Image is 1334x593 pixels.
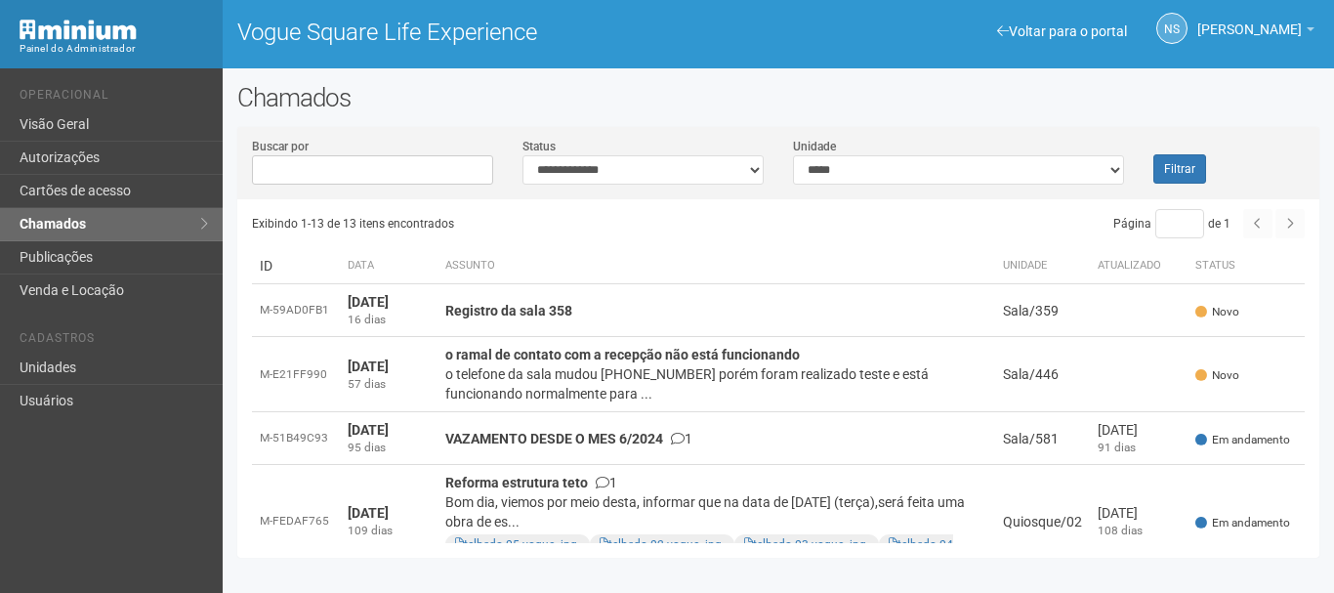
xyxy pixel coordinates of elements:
[445,431,663,446] strong: VAZAMENTO DESDE O MES 6/2024
[1098,441,1136,454] span: 91 dias
[445,475,588,490] strong: Reforma estrutura teto
[744,537,866,551] a: telhado 03 vogue .jpg
[252,412,340,465] td: M-51B49C93
[445,303,572,318] strong: Registro da sala 358
[1195,432,1290,448] span: Em andamento
[995,465,1090,578] td: Quiosque/02
[237,20,764,45] h1: Vogue Square Life Experience
[445,364,987,403] div: o telefone da sala mudou [PHONE_NUMBER] porém foram realizado teste e está funcionando normalment...
[445,492,987,531] div: Bom dia, viemos por meio desta, informar que na data de [DATE] (terça),será feita uma obra de es...
[252,284,340,337] td: M-59AD0FB1
[1156,13,1188,44] a: NS
[522,138,556,155] label: Status
[20,40,208,58] div: Painel do Administrador
[1153,154,1206,184] button: Filtrar
[1098,524,1143,537] span: 108 dias
[348,422,389,438] strong: [DATE]
[252,248,340,284] td: ID
[348,440,430,456] div: 95 dias
[348,359,389,374] strong: [DATE]
[252,138,309,155] label: Buscar por
[455,537,577,551] a: telhado 05 vogue .jpg
[793,138,836,155] label: Unidade
[995,412,1090,465] td: Sala/581
[995,248,1090,284] th: Unidade
[596,475,617,490] span: 1
[348,523,430,539] div: 109 dias
[20,88,208,108] li: Operacional
[1090,248,1188,284] th: Atualizado
[237,83,1319,112] h2: Chamados
[997,23,1127,39] a: Voltar para o portal
[1098,503,1180,523] div: [DATE]
[1195,515,1290,531] span: Em andamento
[20,331,208,352] li: Cadastros
[1195,304,1239,320] span: Novo
[1197,24,1314,40] a: [PERSON_NAME]
[995,337,1090,412] td: Sala/446
[20,20,137,40] img: Minium
[348,294,389,310] strong: [DATE]
[1195,367,1239,384] span: Novo
[340,248,438,284] th: Data
[1098,420,1180,440] div: [DATE]
[1188,248,1305,284] th: Status
[252,337,340,412] td: M-E21FF990
[348,376,430,393] div: 57 dias
[438,248,995,284] th: Assunto
[348,505,389,521] strong: [DATE]
[671,431,692,446] span: 1
[252,209,779,238] div: Exibindo 1-13 de 13 itens encontrados
[1197,3,1302,37] span: Nicolle Silva
[348,312,430,328] div: 16 dias
[445,347,800,362] strong: o ramal de contato com a recepção não está funcionando
[1113,217,1230,231] span: Página de 1
[995,284,1090,337] td: Sala/359
[600,537,722,551] a: telhado 02 vogue .jpg
[252,465,340,578] td: M-FEDAF765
